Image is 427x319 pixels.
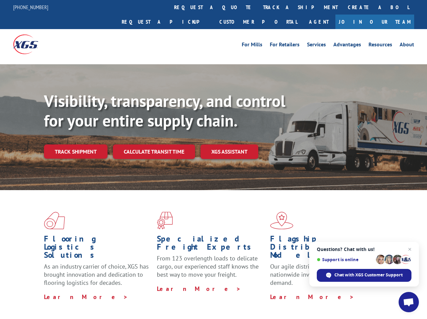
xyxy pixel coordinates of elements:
h1: Specialized Freight Experts [157,235,265,254]
span: Our agile distribution network gives you nationwide inventory management on demand. [270,263,376,287]
a: Learn More > [157,285,241,293]
span: Chat with XGS Customer Support [317,269,411,282]
b: Visibility, transparency, and control for your entire supply chain. [44,90,285,131]
a: Request a pickup [117,15,214,29]
img: xgs-icon-focused-on-flooring-red [157,212,173,229]
a: Advantages [333,42,361,49]
a: For Retailers [270,42,300,49]
span: As an industry carrier of choice, XGS has brought innovation and dedication to flooring logistics... [44,263,149,287]
img: xgs-icon-total-supply-chain-intelligence-red [44,212,65,229]
a: Learn More > [270,293,354,301]
a: Open chat [399,292,419,312]
a: About [400,42,414,49]
a: Join Our Team [335,15,414,29]
span: Support is online [317,257,374,262]
a: Customer Portal [214,15,302,29]
p: From 123 overlength loads to delicate cargo, our experienced staff knows the best way to move you... [157,254,265,284]
a: Services [307,42,326,49]
a: Agent [302,15,335,29]
span: Chat with XGS Customer Support [334,272,403,278]
a: For Mills [242,42,262,49]
img: xgs-icon-flagship-distribution-model-red [270,212,293,229]
a: Learn More > [44,293,128,301]
a: Resources [369,42,392,49]
a: [PHONE_NUMBER] [13,4,48,10]
a: XGS ASSISTANT [200,144,258,159]
h1: Flagship Distribution Model [270,235,378,263]
a: Track shipment [44,144,108,159]
a: Calculate transit time [113,144,195,159]
span: Questions? Chat with us! [317,247,411,252]
h1: Flooring Logistics Solutions [44,235,152,263]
